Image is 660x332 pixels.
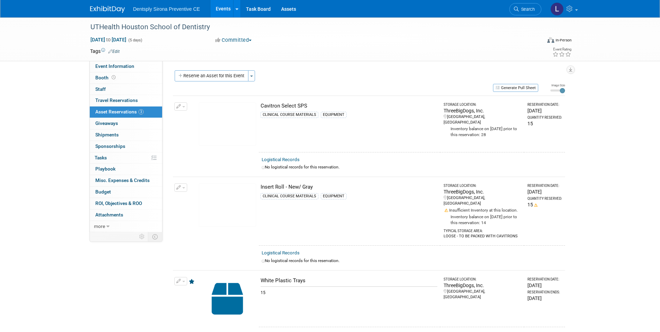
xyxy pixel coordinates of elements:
[95,120,118,126] span: Giveaways
[90,84,162,95] a: Staff
[199,102,256,146] img: View Images
[128,38,142,42] span: (5 days)
[527,115,562,120] div: Quantity Reserved:
[175,70,248,81] button: Reserve an Asset for this Event
[90,175,162,186] a: Misc. Expenses & Credits
[444,234,522,239] div: LOOSE - TO BE PACKED WITH CAVITRONS
[90,198,162,209] a: ROI, Objectives & ROO
[527,120,562,127] div: 15
[199,277,256,321] img: Capital-Asset-Icon-2.png
[95,177,150,183] span: Misc. Expenses & Credits
[444,188,522,195] div: ThreeBigDogs, Inc.
[519,7,535,12] span: Search
[444,213,522,226] div: Inventory balance on [DATE] prior to this reservation: 14
[552,48,571,51] div: Event Rating
[95,155,107,160] span: Tasks
[95,63,134,69] span: Event Information
[261,277,437,284] div: White Plastic Trays
[444,102,522,107] div: Storage Location:
[261,102,437,110] div: Cavitron Select SPS
[262,250,300,255] a: Logistical Records
[90,37,127,43] span: [DATE] [DATE]
[90,72,162,84] a: Booth
[550,2,564,16] img: Lindsey Stutz
[90,61,162,72] a: Event Information
[261,183,437,191] div: Insert Roll - New/ Gray
[95,132,119,137] span: Shipments
[95,212,123,218] span: Attachments
[90,164,162,175] a: Playbook
[138,109,144,114] span: 3
[261,193,318,199] div: CLINICAL COURSE MATERIALS
[90,187,162,198] a: Budget
[444,107,522,114] div: ThreeBigDogs, Inc.
[261,112,318,118] div: CLINICAL COURSE MATERIALS
[444,226,522,234] div: Typical Storage Area:
[95,97,138,103] span: Travel Reservations
[444,125,522,138] div: Inventory balance on [DATE] prior to this reservation: 28
[547,37,554,43] img: Format-Inperson.png
[90,141,162,152] a: Sponsorships
[527,196,562,201] div: Quantity Reserved:
[527,295,562,302] div: [DATE]
[95,109,144,114] span: Asset Reservations
[110,75,117,80] span: Booth not reserved yet
[262,258,562,264] div: No logistical records for this reservation.
[90,118,162,129] a: Giveaways
[527,201,562,208] div: 15
[444,277,522,282] div: Storage Location:
[88,21,531,33] div: UTHealth Houston School of Dentistry
[527,277,562,282] div: Reservation Date:
[444,195,522,206] div: [GEOGRAPHIC_DATA], [GEOGRAPHIC_DATA]
[95,143,125,149] span: Sponsorships
[90,6,125,13] img: ExhibitDay
[444,289,522,300] div: [GEOGRAPHIC_DATA], [GEOGRAPHIC_DATA]
[493,84,538,92] button: Generate Pull Sheet
[261,286,437,296] div: 15
[444,183,522,188] div: Storage Location:
[550,83,565,87] div: Image Size
[321,193,347,199] div: EQUIPMENT
[199,183,256,227] img: View Images
[90,129,162,141] a: Shipments
[90,106,162,118] a: Asset Reservations3
[444,206,522,213] div: Insufficient Inventory at this location.
[105,37,112,42] span: to
[527,282,562,289] div: [DATE]
[90,210,162,221] a: Attachments
[95,200,142,206] span: ROI, Objectives & ROO
[95,189,111,195] span: Budget
[95,86,106,92] span: Staff
[321,112,347,118] div: EQUIPMENT
[444,282,522,289] div: ThreeBigDogs, Inc.
[509,3,541,15] a: Search
[95,75,117,80] span: Booth
[527,290,562,295] div: Reservation Ends:
[500,36,572,47] div: Event Format
[262,157,300,162] a: Logistical Records
[555,38,572,43] div: In-Person
[90,95,162,106] a: Travel Reservations
[527,107,562,114] div: [DATE]
[108,49,120,54] a: Edit
[136,232,148,241] td: Personalize Event Tab Strip
[90,48,120,55] td: Tags
[527,183,562,188] div: Reservation Date:
[527,188,562,195] div: [DATE]
[213,37,254,44] button: Committed
[148,232,162,241] td: Toggle Event Tabs
[90,221,162,232] a: more
[262,164,562,170] div: No logistical records for this reservation.
[94,223,105,229] span: more
[527,102,562,107] div: Reservation Date:
[90,152,162,164] a: Tasks
[133,6,200,12] span: Dentsply Sirona Preventive CE
[444,114,522,125] div: [GEOGRAPHIC_DATA], [GEOGRAPHIC_DATA]
[95,166,116,172] span: Playbook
